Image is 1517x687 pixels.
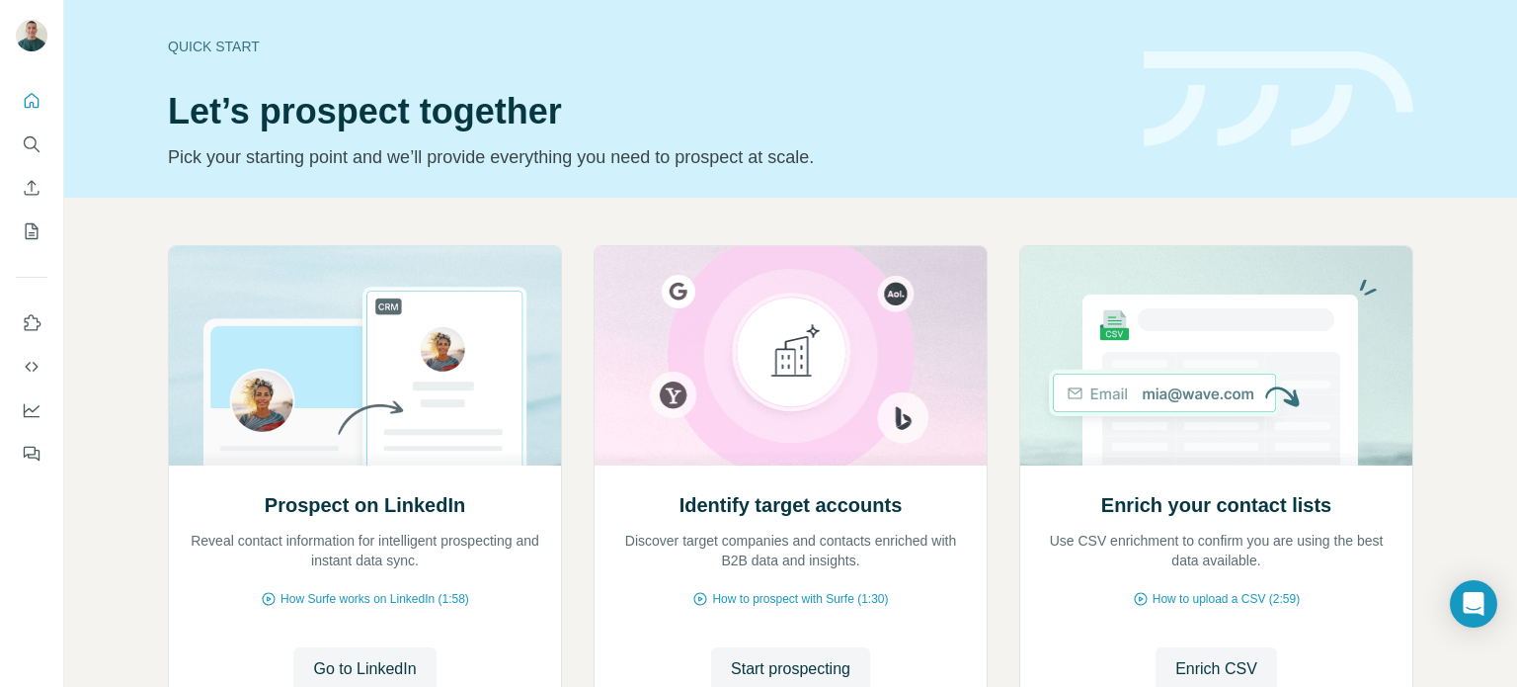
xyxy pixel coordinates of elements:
button: Use Surfe API [16,349,47,385]
span: Go to LinkedIn [313,657,416,681]
p: Use CSV enrichment to confirm you are using the best data available. [1040,531,1393,570]
img: Identify target accounts [594,246,988,466]
span: Start prospecting [731,657,850,681]
span: How to prospect with Surfe (1:30) [712,590,888,608]
button: Use Surfe on LinkedIn [16,305,47,341]
button: Search [16,127,47,162]
p: Reveal contact information for intelligent prospecting and instant data sync. [189,531,541,570]
img: Enrich your contact lists [1019,246,1413,466]
img: Avatar [16,20,47,51]
img: banner [1144,51,1413,147]
button: Quick start [16,83,47,119]
button: Enrich CSV [16,170,47,206]
h1: Let’s prospect together [168,92,1120,131]
span: How Surfe works on LinkedIn (1:58) [280,590,469,608]
div: Open Intercom Messenger [1450,580,1497,628]
h2: Prospect on LinkedIn [265,491,465,519]
button: My lists [16,214,47,249]
h2: Enrich your contact lists [1101,491,1331,519]
p: Pick your starting point and we’ll provide everything you need to prospect at scale. [168,143,1120,171]
div: Quick start [168,37,1120,56]
button: Feedback [16,436,47,472]
img: Prospect on LinkedIn [168,246,562,466]
p: Discover target companies and contacts enriched with B2B data and insights. [614,531,967,570]
span: Enrich CSV [1175,657,1257,681]
h2: Identify target accounts [679,491,903,519]
span: How to upload a CSV (2:59) [1153,590,1300,608]
button: Dashboard [16,392,47,428]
